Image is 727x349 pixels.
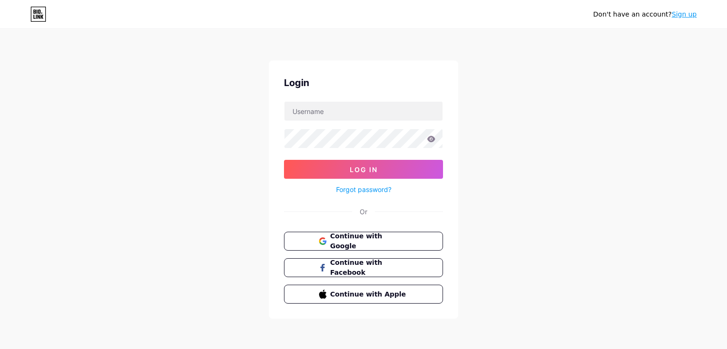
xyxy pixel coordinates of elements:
[360,207,367,217] div: Or
[672,10,697,18] a: Sign up
[330,231,408,251] span: Continue with Google
[593,9,697,19] div: Don't have an account?
[284,258,443,277] button: Continue with Facebook
[330,258,408,278] span: Continue with Facebook
[284,102,443,121] input: Username
[284,160,443,179] button: Log In
[284,232,443,251] button: Continue with Google
[284,76,443,90] div: Login
[284,285,443,304] button: Continue with Apple
[350,166,378,174] span: Log In
[336,184,391,194] a: Forgot password?
[330,289,408,299] span: Continue with Apple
